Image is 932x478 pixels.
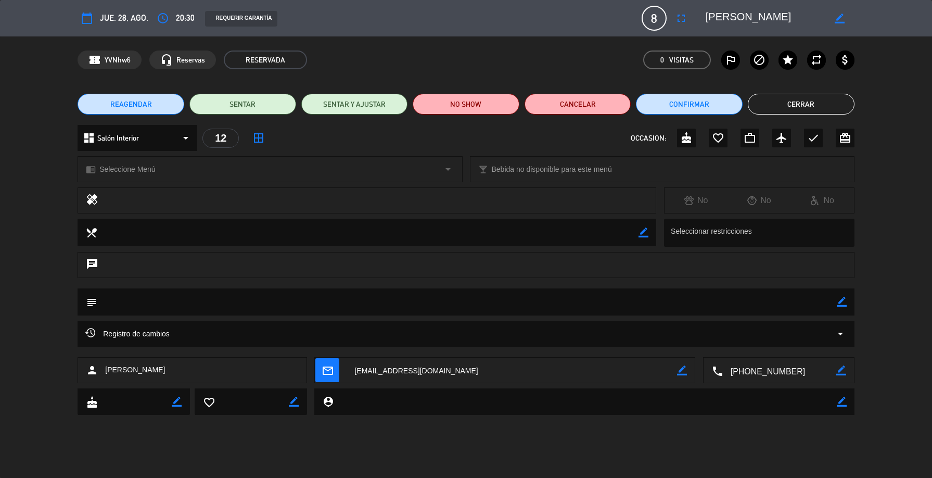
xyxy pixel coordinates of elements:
i: work_outline [744,132,756,144]
i: card_giftcard [839,132,851,144]
i: fullscreen [675,12,687,24]
i: border_color [836,366,846,375]
div: 12 [202,129,239,148]
i: arrow_drop_down [442,163,454,175]
i: airplanemode_active [775,132,788,144]
i: border_color [172,397,182,407]
span: Seleccione Menú [99,163,155,175]
span: jue. 28, ago. [100,11,148,25]
i: attach_money [839,54,851,66]
div: No [665,194,727,207]
span: confirmation_number [88,54,101,66]
span: 20:30 [176,11,195,25]
i: chrome_reader_mode [86,165,96,174]
button: access_time [154,9,172,28]
span: 0 [660,54,664,66]
button: NO SHOW [413,94,519,115]
span: REAGENDAR [110,99,152,110]
button: calendar_today [78,9,96,28]
i: person_pin [322,396,334,407]
i: headset_mic [160,54,173,66]
i: block [753,54,765,66]
i: outlined_flag [724,54,737,66]
i: star [782,54,794,66]
i: local_phone [711,365,723,376]
i: border_color [837,297,847,307]
i: border_color [639,228,648,237]
span: Bebida no disponible para este menú [492,163,612,175]
span: YVNhw6 [105,54,131,66]
span: Reservas [176,54,205,66]
span: [PERSON_NAME] [105,364,165,376]
button: fullscreen [672,9,691,28]
span: 8 [642,6,667,31]
i: local_dining [85,227,97,238]
div: No [727,194,790,207]
i: cake [680,132,693,144]
i: chat [86,258,98,272]
i: border_color [289,397,299,407]
i: person [86,364,98,376]
i: border_all [252,132,265,144]
i: access_time [157,12,169,24]
i: border_color [837,397,847,407]
i: arrow_drop_down [834,328,847,340]
button: Confirmar [636,94,743,115]
i: subject [85,296,97,308]
i: local_bar [478,165,488,174]
span: OCCASION: [631,132,666,144]
button: Cancelar [525,94,631,115]
i: favorite_border [712,132,724,144]
i: calendar_today [81,12,93,24]
i: mail_outline [322,364,333,376]
i: check [807,132,820,144]
i: border_color [677,366,687,375]
em: Visitas [669,54,694,66]
div: No [791,194,854,207]
button: Cerrar [748,94,854,115]
i: favorite_border [203,396,214,408]
span: RESERVADA [224,51,307,69]
button: SENTAR [189,94,296,115]
i: border_color [835,14,845,23]
i: arrow_drop_down [180,132,192,144]
i: repeat [810,54,823,66]
button: REAGENDAR [78,94,184,115]
span: Registro de cambios [85,328,170,340]
i: healing [86,193,98,208]
span: Salón Interior [97,132,139,144]
div: REQUERIR GARANTÍA [205,11,277,27]
button: SENTAR Y AJUSTAR [301,94,408,115]
i: cake [86,396,97,408]
i: dashboard [83,132,95,144]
